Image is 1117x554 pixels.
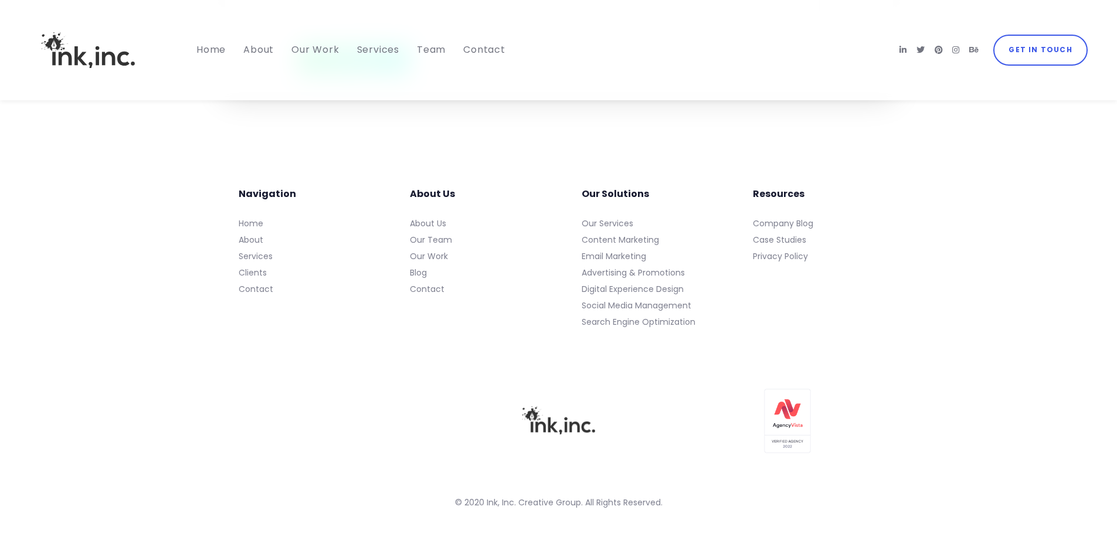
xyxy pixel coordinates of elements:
iframe: [object Object]2 [225,403,436,433]
a: Company Blog [753,215,878,232]
a: Advertising & Promotions [582,264,707,281]
span: Our Work [291,43,339,56]
a: Contact [239,281,364,297]
span: About Us [410,186,455,202]
a: Clients [239,264,364,281]
a: Blog [410,264,535,281]
img: Ink, Inc. Company Logo in Black Raster Format with Transparent Background [522,406,595,434]
a: Digital Experience Design [582,281,707,297]
a: Services [239,248,364,264]
a: Our Team [410,232,535,248]
a: Our Services [582,215,707,232]
a: Home [239,215,364,232]
span: Team [417,43,446,56]
a: About Us [410,215,535,232]
img: Ink, Inc. | Marketing Agency [29,11,147,90]
span: Get in Touch [1009,43,1072,57]
a: About [239,232,364,248]
img: Agency Vista Verified [764,389,811,453]
span: Navigation [239,186,296,202]
span: © 2020 Ink, Inc. Creative Group. All Rights Reserved. [455,497,663,508]
span: Contact [463,43,505,56]
span: Home [196,43,226,56]
a: Social Media Management [582,297,707,314]
span: Services [357,43,399,56]
a: Case Studies [753,232,878,248]
a: Privacy Policy [753,248,878,264]
a: Content Marketing [582,232,707,248]
a: Our Work [410,248,535,264]
span: About [243,43,274,56]
a: Get in Touch [993,35,1088,65]
a: Search Engine Optimization [582,314,707,330]
a: Contact [410,281,535,297]
a: Email Marketing [582,248,707,264]
span: Resources [753,186,804,202]
span: Our Solutions [582,186,649,202]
